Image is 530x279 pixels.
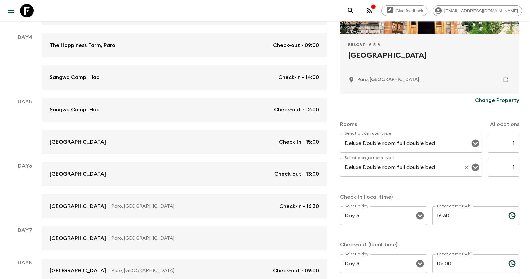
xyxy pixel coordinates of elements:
span: [EMAIL_ADDRESS][DOMAIN_NAME] [440,8,522,13]
p: Check-in (local time) [340,193,519,201]
button: Open [471,163,480,172]
a: [GEOGRAPHIC_DATA]Check-in - 15:00 [42,130,327,154]
button: Open [415,259,425,268]
p: Day 7 [8,226,42,234]
a: [GEOGRAPHIC_DATA]Check-out - 13:00 [42,162,327,186]
p: [GEOGRAPHIC_DATA] [50,138,106,146]
a: Sangwa Camp, HaaCheck-in - 14:00 [42,65,327,90]
p: Check-in - 15:00 [279,138,319,146]
button: Open [415,211,425,220]
input: hh:mm [432,254,503,273]
p: Check-out - 09:00 [273,41,319,49]
p: Check-out (local time) [340,241,519,249]
p: Check-out - 09:00 [273,267,319,275]
p: Check-out - 12:00 [274,106,319,114]
a: [GEOGRAPHIC_DATA]Paro, [GEOGRAPHIC_DATA] [42,226,327,250]
span: Give feedback [392,8,427,13]
a: The Happiness Farm, ParoCheck-out - 09:00 [42,33,327,57]
a: [GEOGRAPHIC_DATA]Paro, [GEOGRAPHIC_DATA]Check-in - 16:30 [42,194,327,218]
p: Paro, [GEOGRAPHIC_DATA] [111,267,268,274]
p: Day 4 [8,33,42,41]
button: Clear [462,163,471,172]
label: Select a single room type [345,155,394,161]
label: Select a day [345,251,368,257]
p: Rooms [340,120,357,128]
p: Paro, Bhutan [357,76,419,83]
p: Sangwa Camp, Haa [50,73,100,81]
p: Paro, [GEOGRAPHIC_DATA] [111,235,314,242]
p: Paro, [GEOGRAPHIC_DATA] [111,203,274,210]
button: Choose time, selected time is 9:00 AM [505,257,519,270]
button: search adventures [344,4,357,17]
p: Day 8 [8,259,42,267]
p: [GEOGRAPHIC_DATA] [50,202,106,210]
p: Check-out - 13:00 [274,170,319,178]
button: Change Property [475,94,519,107]
div: [EMAIL_ADDRESS][DOMAIN_NAME] [433,5,522,16]
p: Check-in - 14:00 [278,73,319,81]
button: menu [4,4,17,17]
a: Sangwa Camp, HaaCheck-out - 12:00 [42,98,327,122]
label: Select a twin room type [345,131,391,136]
span: Resort [348,42,365,47]
p: Day 5 [8,98,42,106]
p: Day 6 [8,162,42,170]
label: Enter a time (24h) [437,203,472,209]
p: [GEOGRAPHIC_DATA] [50,267,106,275]
button: Choose time, selected time is 4:30 PM [505,209,519,222]
label: Enter a time (24h) [437,251,472,257]
p: The Happiness Farm, Paro [50,41,115,49]
p: [GEOGRAPHIC_DATA] [50,234,106,242]
p: [GEOGRAPHIC_DATA] [50,170,106,178]
p: Sangwa Camp, Haa [50,106,100,114]
p: Allocations [490,120,519,128]
label: Select a day [345,203,368,209]
h2: [GEOGRAPHIC_DATA] [348,50,511,71]
button: Open [471,138,480,148]
a: Give feedback [381,5,427,16]
input: hh:mm [432,206,503,225]
p: Check-in - 16:30 [279,202,319,210]
p: Change Property [475,96,519,104]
